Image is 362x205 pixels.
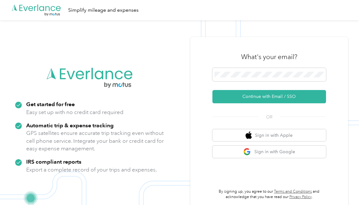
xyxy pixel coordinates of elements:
[258,114,280,120] span: OR
[289,195,312,199] a: Privacy Policy
[26,166,157,174] p: Export a complete record of your trips and expenses.
[241,52,297,61] h3: What's your email?
[26,158,81,165] strong: IRS compliant reports
[26,129,164,153] p: GPS satellites ensure accurate trip tracking even without cell phone service. Integrate your bank...
[327,170,362,205] iframe: Everlance-gr Chat Button Frame
[212,189,326,200] p: By signing up, you agree to our and acknowledge that you have read our .
[212,90,326,103] button: Continue with Email / SSO
[26,101,75,107] strong: Get started for free
[26,108,123,116] p: Easy set up with no credit card required
[212,146,326,158] button: google logoSign in with Google
[246,131,252,139] img: apple logo
[26,122,114,129] strong: Automatic trip & expense tracking
[243,148,251,156] img: google logo
[68,6,139,14] div: Simplify mileage and expenses
[274,189,312,194] a: Terms and Conditions
[212,129,326,142] button: apple logoSign in with Apple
